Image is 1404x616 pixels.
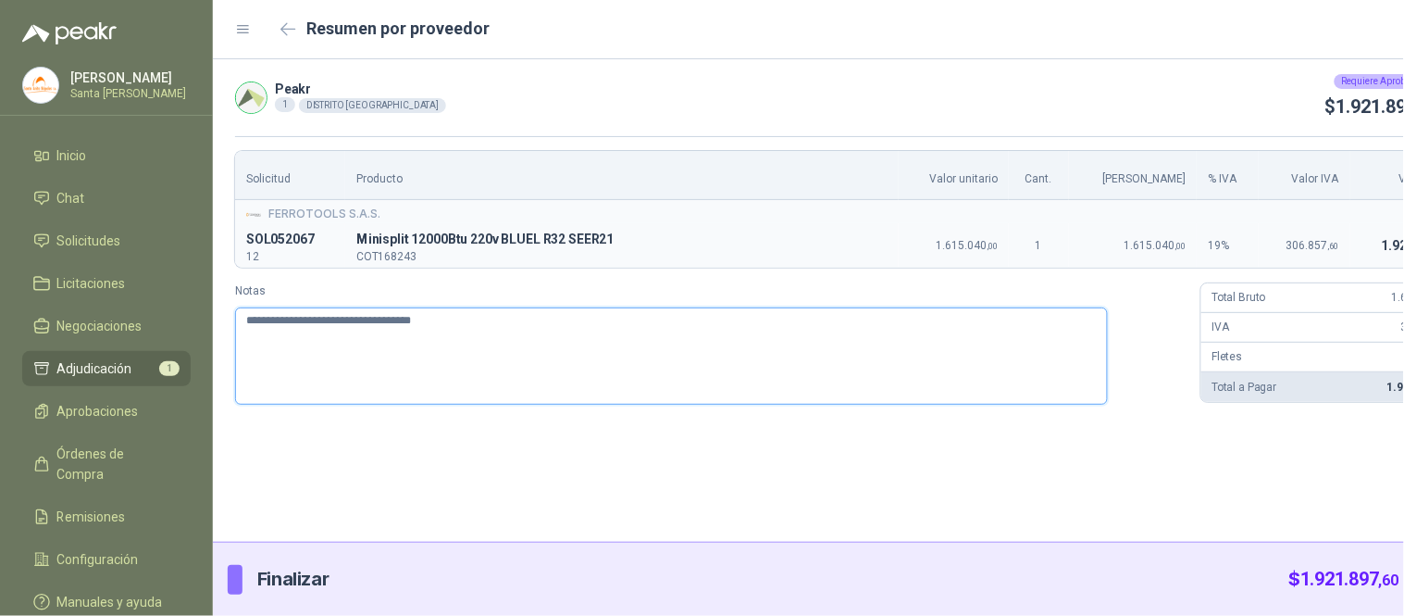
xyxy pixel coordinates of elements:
[57,273,126,294] span: Licitaciones
[1174,241,1186,251] span: ,00
[22,499,191,534] a: Remisiones
[1197,223,1259,268] td: 19 %
[1212,319,1230,336] p: IVA
[22,351,191,386] a: Adjudicación1
[1069,151,1198,200] th: [PERSON_NAME]
[57,401,139,421] span: Aprobaciones
[356,229,888,251] p: M
[236,82,267,113] img: Company Logo
[57,444,173,484] span: Órdenes de Compra
[275,82,446,95] p: Peakr
[275,97,295,112] div: 1
[1328,241,1339,251] span: ,60
[345,151,899,200] th: Producto
[57,145,87,166] span: Inicio
[246,251,334,262] p: 12
[936,239,998,252] span: 1.615.040
[257,565,329,594] p: Finalizar
[1009,223,1069,268] td: 1
[1289,565,1399,594] p: $
[22,223,191,258] a: Solicitudes
[22,181,191,216] a: Chat
[22,394,191,429] a: Aprobaciones
[57,231,121,251] span: Solicitudes
[57,549,139,570] span: Configuración
[356,251,888,262] p: COT168243
[22,308,191,344] a: Negociaciones
[22,22,117,44] img: Logo peakr
[1212,379,1277,396] p: Total a Pagar
[23,68,58,103] img: Company Logo
[22,436,191,492] a: Órdenes de Compra
[1124,239,1186,252] span: 1.615.040
[1259,151,1350,200] th: Valor IVA
[307,16,491,42] h2: Resumen por proveedor
[1009,151,1069,200] th: Cant.
[246,229,334,251] p: SOL052067
[1212,289,1266,307] p: Total Bruto
[235,151,345,200] th: Solicitud
[22,138,191,173] a: Inicio
[70,71,186,84] p: [PERSON_NAME]
[57,188,85,208] span: Chat
[22,542,191,577] a: Configuración
[1286,239,1339,252] span: 306.857
[235,283,1186,300] label: Notas
[1212,348,1243,366] p: Fletes
[22,266,191,301] a: Licitaciones
[57,507,126,527] span: Remisiones
[57,358,132,379] span: Adjudicación
[159,361,180,376] span: 1
[70,88,186,99] p: Santa [PERSON_NAME]
[1197,151,1259,200] th: % IVA
[1300,568,1398,590] span: 1.921.897
[987,241,998,251] span: ,00
[246,207,261,222] img: Company Logo
[899,151,1009,200] th: Valor unitario
[1379,572,1398,589] span: ,60
[57,592,163,612] span: Manuales y ayuda
[356,229,888,251] span: Minisplit 12000Btu 220v BLUEL R32 SEER21
[299,98,446,113] div: DISTRITO [GEOGRAPHIC_DATA]
[57,316,143,336] span: Negociaciones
